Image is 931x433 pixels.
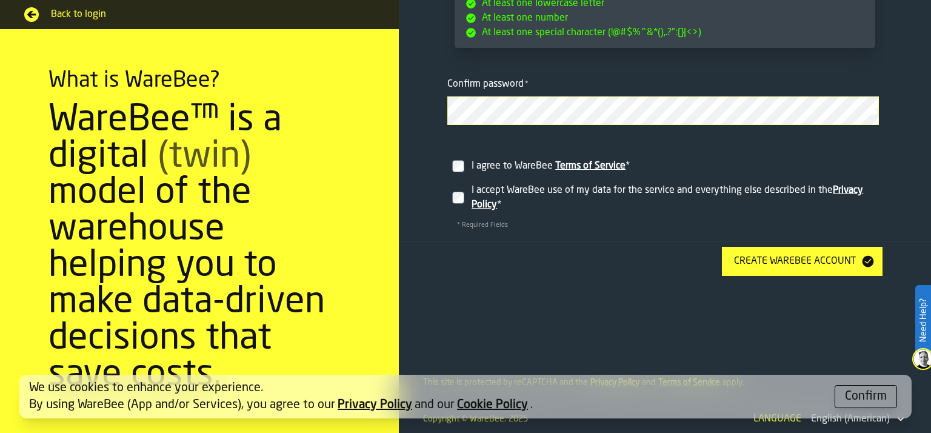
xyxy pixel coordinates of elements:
[729,254,861,269] div: Create WareBee Account
[48,102,350,394] div: WareBee™ is a digital model of the warehouse helping you to make data-driven decisions that save ...
[452,160,464,172] input: InputCheckbox-label-react-aria1470823854-:r1k:
[447,222,518,229] span: * Required Fields
[469,156,880,176] div: InputCheckbox-react-aria1470823854-:r1k:
[525,80,529,89] span: Required
[48,69,220,93] div: What is WareBee?
[399,354,931,400] footer: This site is protected by reCAPTCHA and the and apply.
[457,399,528,411] a: Cookie Policy
[555,161,626,171] a: Terms of Service
[24,7,375,22] a: Back to login
[19,375,912,418] div: alert-[object Object]
[835,385,897,408] button: button-
[472,159,878,173] div: I agree to WareBee *
[447,77,883,125] label: button-toolbar-Confirm password
[866,106,880,118] button: button-toolbar-Confirm password
[447,144,883,178] label: InputCheckbox-label-react-aria1470823854-:r1k:
[452,192,464,204] input: InputCheckbox-label-react-aria1470823854-:r1l:
[722,247,883,276] button: button-Create WareBee Account
[916,286,930,354] label: Need Help?
[472,183,878,212] div: I accept WareBee use of my data for the service and everything else described in the *
[447,178,883,217] label: InputCheckbox-label-react-aria1470823854-:r1l:
[158,139,251,175] span: (twin)
[51,7,375,22] span: Back to login
[447,77,883,92] div: Confirm password
[469,181,880,215] div: InputCheckbox-react-aria1470823854-:r1l:
[465,11,867,25] li: At least one number
[338,399,412,411] a: Privacy Policy
[29,380,825,414] div: We use cookies to enhance your experience. By using WareBee (App and/or Services), you agree to o...
[845,388,887,405] div: Confirm
[465,25,867,40] li: At least one special character (!@#$%^&*(),.?":{}|<>)
[447,96,879,125] input: button-toolbar-Confirm password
